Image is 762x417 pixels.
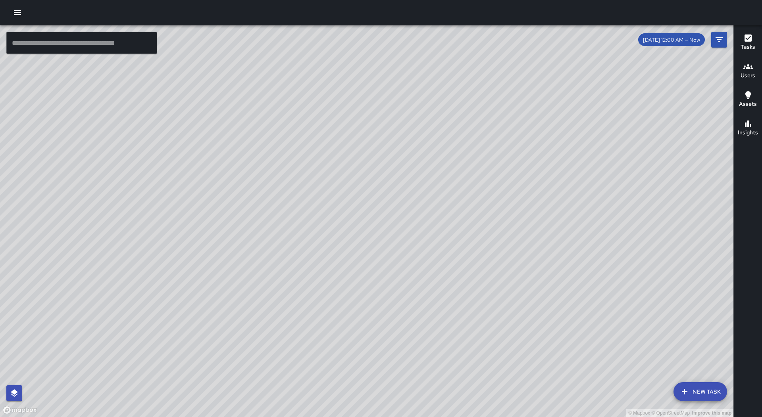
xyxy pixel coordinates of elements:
[741,43,755,52] h6: Tasks
[673,382,727,401] button: New Task
[711,32,727,48] button: Filters
[734,114,762,143] button: Insights
[734,86,762,114] button: Assets
[741,71,755,80] h6: Users
[739,100,757,109] h6: Assets
[638,36,705,43] span: [DATE] 12:00 AM — Now
[734,57,762,86] button: Users
[734,29,762,57] button: Tasks
[738,128,758,137] h6: Insights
